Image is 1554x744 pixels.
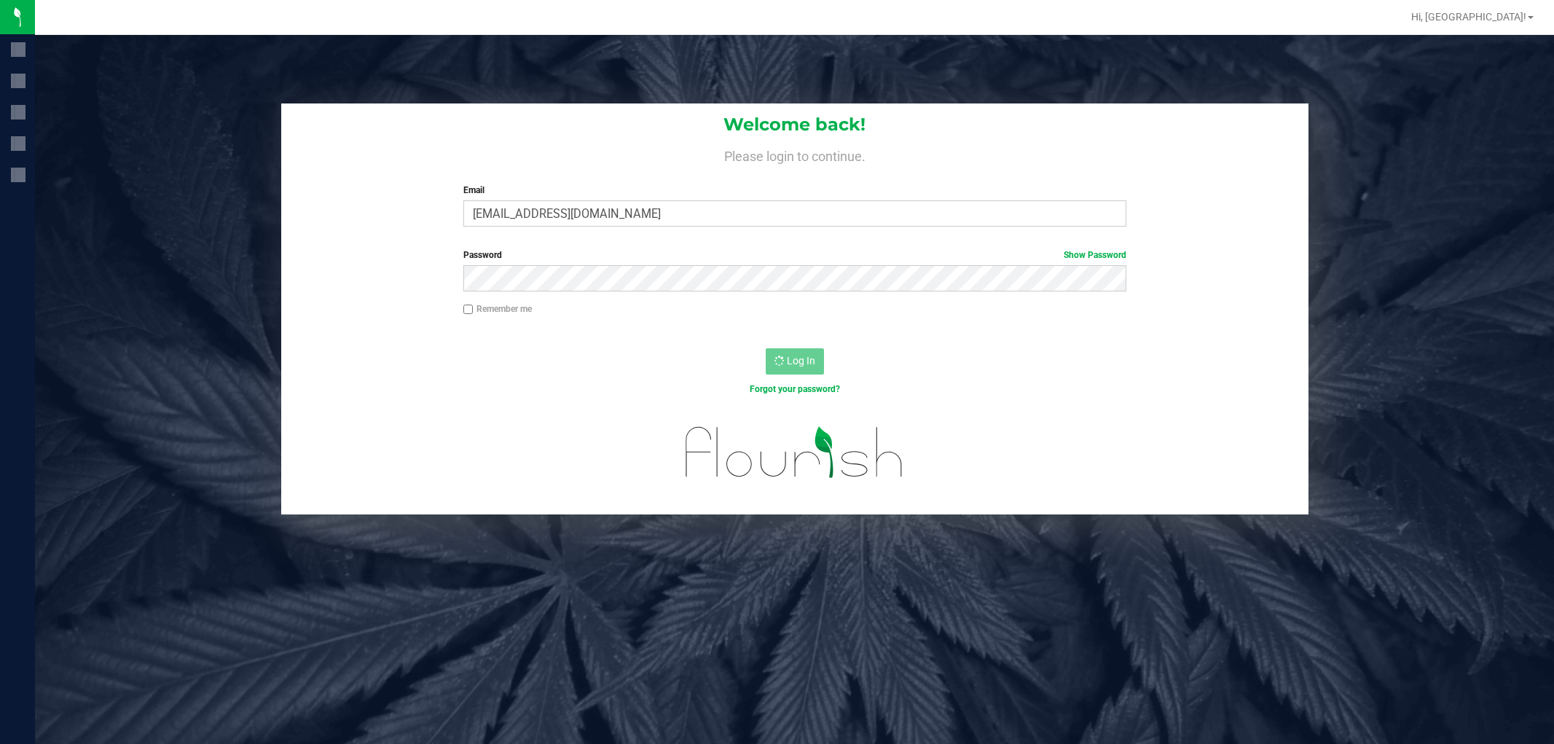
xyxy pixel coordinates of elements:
img: flourish_logo.svg [666,411,923,493]
a: Show Password [1064,250,1126,260]
span: Log In [787,355,815,367]
input: Remember me [463,305,474,315]
h1: Welcome back! [281,115,1308,134]
span: Password [463,250,502,260]
span: Hi, [GEOGRAPHIC_DATA]! [1411,11,1526,23]
label: Email [463,184,1126,197]
a: Forgot your password? [750,384,840,394]
label: Remember me [463,302,532,316]
button: Log In [766,348,824,375]
h4: Please login to continue. [281,146,1308,163]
